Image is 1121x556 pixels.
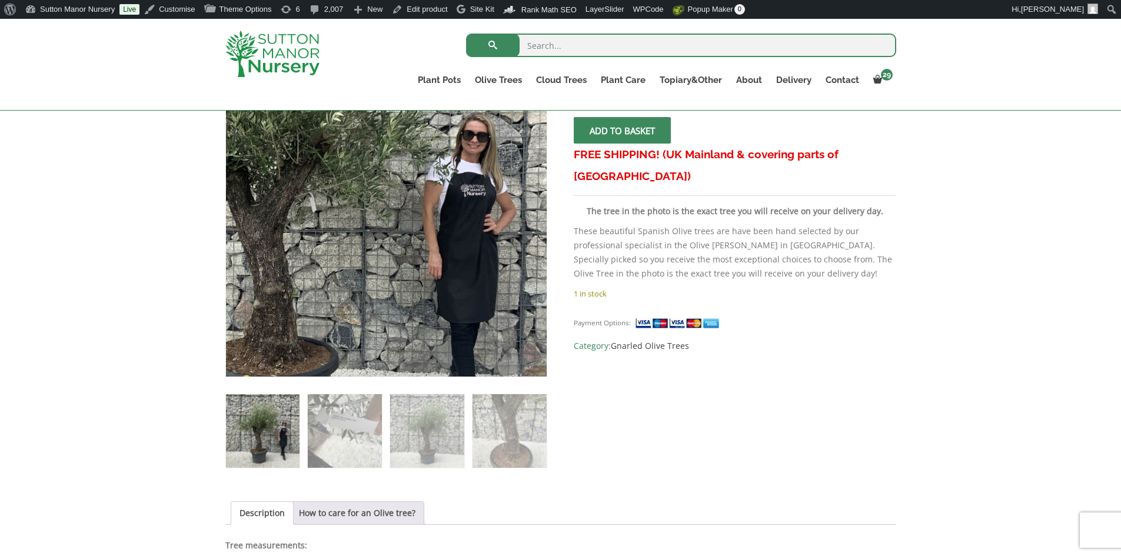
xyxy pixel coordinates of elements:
a: Description [239,502,285,524]
span: Category: [574,339,896,353]
img: logo [225,31,320,77]
span: [PERSON_NAME] [1021,5,1084,14]
a: About [729,72,769,88]
img: Gnarled Olive Tree J600 - Image 4 [473,394,546,468]
a: Olive Trees [468,72,529,88]
a: How to care for an Olive tree? [299,502,415,524]
img: Gnarled Olive Tree J600 [226,394,300,468]
a: Contact [819,72,866,88]
a: Plant Pots [411,72,468,88]
a: Cloud Trees [529,72,594,88]
span: 0 [734,4,745,15]
strong: The tree in the photo is the exact tree you will receive on your delivery day. [587,205,883,217]
img: payment supported [635,317,723,329]
p: 1 in stock [574,287,896,301]
img: Gnarled Olive Tree J600 - Image 2 [308,394,381,468]
img: Gnarled Olive Tree J600 - Image 3 [390,394,464,468]
a: Live [119,4,139,15]
span: Site Kit [470,5,494,14]
a: Gnarled Olive Trees [611,340,689,351]
a: Plant Care [594,72,653,88]
span: Rank Math SEO [521,5,577,14]
h3: FREE SHIPPING! (UK Mainland & covering parts of [GEOGRAPHIC_DATA]) [574,144,896,187]
button: Add to basket [574,117,671,144]
strong: Tree measurements: [225,540,307,551]
a: Topiary&Other [653,72,729,88]
span: 29 [881,69,893,81]
p: These beautiful Spanish Olive trees are have been hand selected by our professional specialist in... [574,224,896,281]
a: 29 [866,72,896,88]
a: Delivery [769,72,819,88]
small: Payment Options: [574,318,631,327]
input: Search... [466,34,896,57]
